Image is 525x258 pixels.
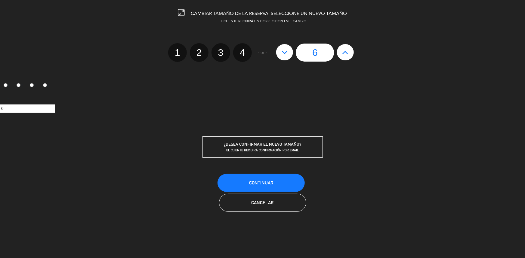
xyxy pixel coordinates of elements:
label: 4 [233,43,252,62]
span: EL CLIENTE RECIBIRÁ UN CORREO CON ESTE CAMBIO [219,20,306,23]
input: 3 [30,83,34,87]
button: Continuar [218,174,305,192]
span: - or - [258,49,267,56]
input: 1 [4,83,8,87]
span: Cancelar [252,200,274,205]
input: 4 [43,83,47,87]
label: 3 [26,81,40,91]
input: 2 [17,83,20,87]
button: Cancelar [219,194,306,212]
label: 3 [212,43,230,62]
label: 2 [13,81,26,91]
span: ¿DESEA CONFIRMAR EL NUEVO TAMAÑO? [224,142,301,147]
label: 4 [39,81,53,91]
span: CAMBIAR TAMAÑO DE LA RESERVA. SELECCIONE UN NUEVO TAMAÑO [191,11,347,16]
label: 1 [168,43,187,62]
label: 2 [190,43,208,62]
span: Continuar [249,180,273,185]
span: EL CLIENTE RECIBIRÁ CONFIRMACIÓN POR EMAIL [226,148,299,152]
